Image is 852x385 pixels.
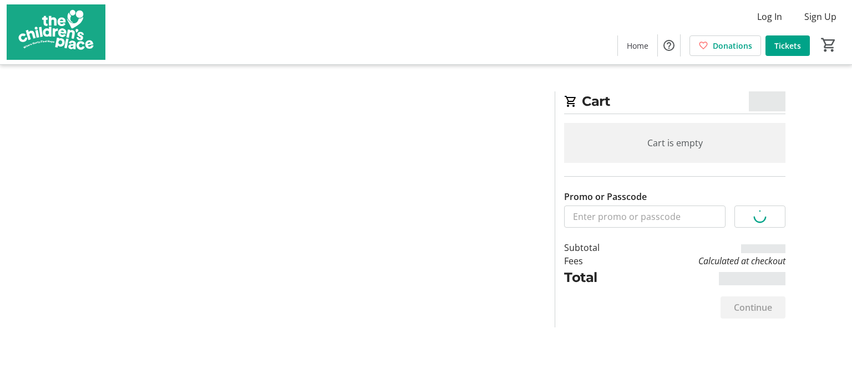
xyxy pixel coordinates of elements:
span: Home [627,40,648,52]
a: Donations [689,35,761,56]
a: Home [618,35,657,56]
label: Promo or Passcode [564,190,647,203]
h2: Cart [564,91,785,114]
button: Help [658,34,680,57]
span: Log In [757,10,782,23]
td: Total [564,268,628,288]
span: Tickets [774,40,801,52]
span: Donations [713,40,752,52]
button: Log In [748,8,791,25]
button: Cart [819,35,839,55]
span: Sign Up [804,10,836,23]
td: Calculated at checkout [628,254,785,268]
span: $0.00 [749,91,786,111]
td: Subtotal [564,241,628,254]
img: The Children's Place's Logo [7,4,105,60]
button: Sign Up [795,8,845,25]
a: Tickets [765,35,810,56]
div: Cart is empty [564,123,785,163]
input: Enter promo or passcode [564,206,726,228]
td: Fees [564,254,628,268]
